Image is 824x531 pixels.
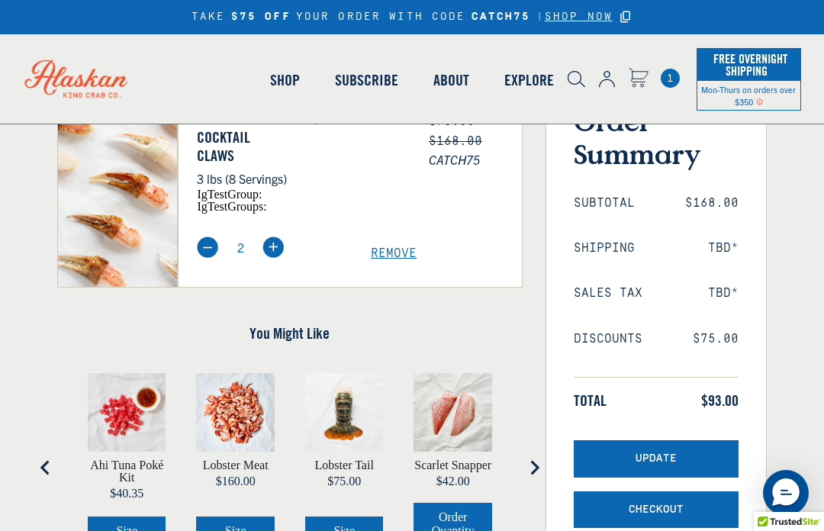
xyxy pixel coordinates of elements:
span: $40.35 [110,487,143,500]
button: Update [574,440,739,478]
img: minus [197,237,218,258]
a: Shop [253,37,317,124]
a: View Lobster Tail [315,459,374,471]
img: account [599,71,615,88]
span: Shipping Notice Icon [756,96,763,107]
span: $75.00 [693,332,739,346]
a: Cart [661,69,680,88]
div: Messenger Dummy Widget [763,470,809,516]
s: $168.00 [429,134,482,148]
img: Pre-cooked, prepared lobster meat on butcher paper [196,373,274,451]
span: $42.00 [436,475,470,488]
h3: Order Summary [574,105,739,170]
button: Checkout with Shipping Protection included for an additional fee as listed above [574,491,739,529]
span: CATCH75 [429,150,522,169]
a: Cart [629,68,649,90]
span: Update [636,452,677,465]
span: SHOP NOW [545,11,613,23]
span: $75.00 [327,475,361,488]
a: View Lobster Meat [203,459,269,471]
a: View Scarlet Snapper [414,459,491,471]
button: Next slide [519,452,549,483]
span: Total [574,391,607,410]
span: $93.00 [701,391,739,410]
h4: You Might Like [57,324,523,343]
span: igTestGroup: [197,188,262,201]
a: Snow Crab Cocktail Claws [197,110,290,165]
img: Snow Crab Cocktail Claws - 3 lbs (8 Servings) [58,84,177,287]
button: Go to last slide [31,452,61,483]
span: $160.00 [216,475,256,488]
span: Checkout [629,504,684,517]
strong: $75 OFF [231,11,291,24]
span: Subtotal [574,196,635,211]
span: igTestGroups: [197,200,266,213]
span: Mon-Thurs on orders over $350 [701,84,796,107]
a: Explore [487,37,571,124]
img: Alaskan King Crab Co. logo [8,43,145,114]
span: Discounts [574,332,642,346]
div: TAKE YOUR ORDER WITH CODE | [192,8,632,26]
img: Lobster Tail [305,373,383,451]
a: Remove [371,246,522,261]
span: Free Overnight Shipping [710,47,787,82]
a: About [416,37,487,124]
img: plus [262,237,284,258]
span: $168.00 [685,196,739,211]
a: Subscribe [317,37,416,124]
span: 1 [661,69,680,88]
span: Shipping [574,241,635,256]
img: search [568,71,585,88]
p: 3 lbs (8 Servings) [197,169,290,188]
img: Scarlet Snapper [414,373,491,451]
a: View Ahi Tuna Poké Kit [88,459,166,484]
a: SHOP NOW [545,11,613,24]
strong: CATCH75 [472,11,531,24]
span: Sales Tax [574,286,642,301]
img: Cubed ahi tuna and shoyu sauce [88,373,166,451]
